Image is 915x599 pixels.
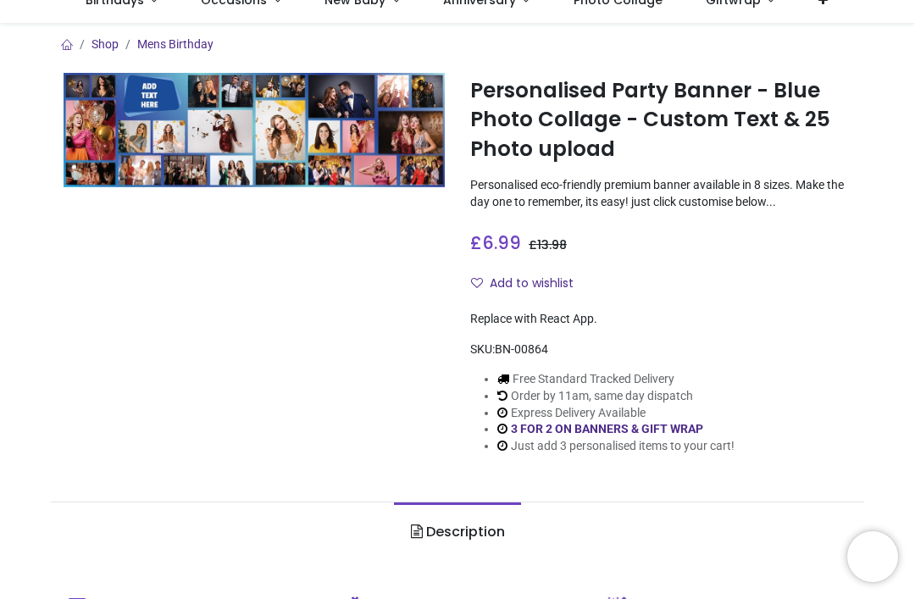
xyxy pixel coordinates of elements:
[470,177,851,210] p: Personalised eco-friendly premium banner available in 8 sizes. Make the day one to remember, its ...
[529,236,567,253] span: £
[495,342,548,356] span: BN-00864
[470,341,851,358] div: SKU:
[470,230,521,255] span: £
[497,405,735,422] li: Express Delivery Available
[497,388,735,405] li: Order by 11am, same day dispatch
[847,531,898,582] iframe: Brevo live chat
[137,37,213,51] a: Mens Birthday
[471,277,483,289] i: Add to wishlist
[511,422,703,435] a: 3 FOR 2 ON BANNERS & GIFT WRAP
[394,502,520,562] a: Description
[537,236,567,253] span: 13.98
[482,230,521,255] span: 6.99
[497,371,735,388] li: Free Standard Tracked Delivery
[497,438,735,455] li: Just add 3 personalised items to your cart!
[470,76,851,164] h1: Personalised Party Banner - Blue Photo Collage - Custom Text & 25 Photo upload
[64,73,445,187] img: Personalised Party Banner - Blue Photo Collage - Custom Text & 25 Photo upload
[470,311,851,328] div: Replace with React App.
[91,37,119,51] a: Shop
[470,269,588,298] button: Add to wishlistAdd to wishlist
